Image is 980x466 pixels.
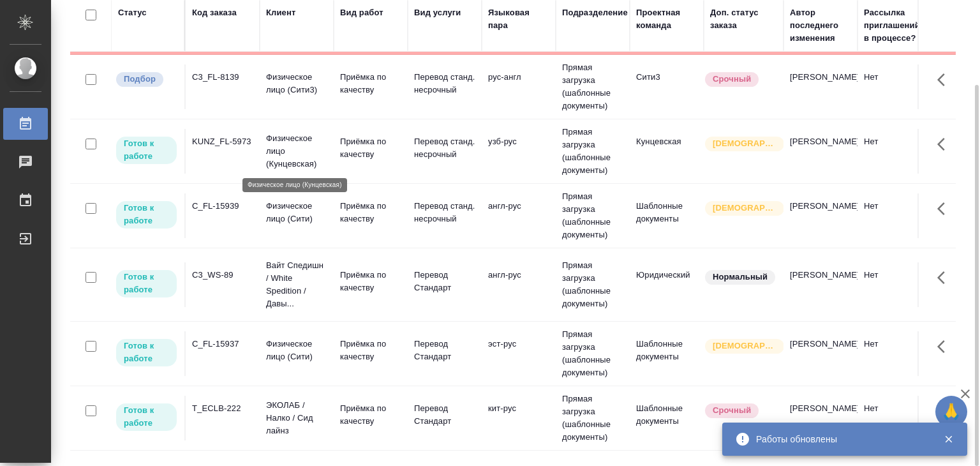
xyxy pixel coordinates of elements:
div: Клиент [266,6,295,19]
p: Вайт Спедишн / White Spedition / Давы... [266,259,327,310]
p: Перевод станд. несрочный [414,200,475,225]
button: 🙏 [935,396,967,428]
td: Шаблонные документы [630,331,704,376]
div: Исполнитель может приступить к работе [115,338,178,368]
div: Код заказа [192,6,237,19]
p: Физическое лицо (Сити) [266,338,327,363]
p: Приёмка по качеству [340,71,401,96]
td: Шаблонные документы [630,193,704,238]
td: Юридический [630,262,704,307]
button: Здесь прячутся важные кнопки [930,331,960,362]
button: Здесь прячутся важные кнопки [930,129,960,160]
p: Перевод Стандарт [414,269,475,294]
td: Нет [857,331,932,376]
p: Готов к работе [124,202,169,227]
div: Подразделение [562,6,628,19]
td: Нет [857,64,932,109]
td: Прямая загрузка (шаблонные документы) [556,253,630,317]
td: Прямая загрузка (шаблонные документы) [556,322,630,386]
p: ЭКОЛАБ / Налко / Сид лайнз [266,399,327,437]
button: Здесь прячутся важные кнопки [930,193,960,224]
div: Автор последнего изменения [790,6,851,45]
button: Закрыть [935,433,961,445]
p: Приёмка по качеству [340,135,401,161]
td: кит-рус [482,396,556,440]
td: Сити3 [630,64,704,109]
div: Рассылка приглашений в процессе? [864,6,925,45]
div: KUNZ_FL-5973 [192,135,253,148]
p: Физическое лицо (Кунцевская) [266,132,327,170]
p: Перевод станд. несрочный [414,135,475,161]
p: Готов к работе [124,340,169,365]
td: Нет [857,129,932,174]
p: Подбор [124,73,156,86]
div: Работы обновлены [756,433,924,446]
p: Физическое лицо (Сити) [266,200,327,225]
td: Прямая загрузка (шаблонные документы) [556,55,630,119]
p: Срочный [713,404,751,417]
td: [PERSON_NAME] [783,129,857,174]
div: Вид работ [340,6,383,19]
p: Перевод Стандарт [414,402,475,428]
div: Исполнитель может приступить к работе [115,200,178,230]
div: Исполнитель может приступить к работе [115,402,178,432]
td: рус-англ [482,64,556,109]
div: Исполнитель может приступить к работе [115,269,178,299]
td: Кунцевская [630,129,704,174]
p: Готов к работе [124,404,169,430]
p: Перевод станд. несрочный [414,71,475,96]
div: Исполнитель может приступить к работе [115,135,178,165]
td: Шаблонные документы [630,396,704,440]
td: Прямая загрузка (шаблонные документы) [556,119,630,183]
td: англ-рус [482,193,556,238]
p: [DEMOGRAPHIC_DATA] [713,202,776,214]
td: Нет [857,262,932,307]
p: Приёмка по качеству [340,269,401,294]
td: [PERSON_NAME] [783,396,857,440]
div: Доп. статус заказа [710,6,777,32]
button: Здесь прячутся важные кнопки [930,262,960,293]
td: Нет [857,396,932,440]
p: Нормальный [713,271,768,283]
td: узб-рус [482,129,556,174]
td: [PERSON_NAME] [783,262,857,307]
p: Перевод Стандарт [414,338,475,363]
td: Прямая загрузка (шаблонные документы) [556,386,630,450]
button: Здесь прячутся важные кнопки [930,396,960,426]
td: англ-рус [482,262,556,307]
div: C_FL-15939 [192,200,253,213]
td: Нет [857,193,932,238]
p: Приёмка по качеству [340,200,401,225]
div: Проектная команда [636,6,697,32]
td: [PERSON_NAME] [783,64,857,109]
td: Прямая загрузка (шаблонные документы) [556,184,630,248]
div: C3_FL-8139 [192,71,253,84]
p: Приёмка по качеству [340,338,401,363]
p: [DEMOGRAPHIC_DATA] [713,137,776,150]
p: Готов к работе [124,271,169,296]
button: Здесь прячутся важные кнопки [930,64,960,95]
div: T_ECLB-222 [192,402,253,415]
td: [PERSON_NAME] [783,193,857,238]
p: [DEMOGRAPHIC_DATA] [713,340,776,352]
p: Срочный [713,73,751,86]
p: Готов к работе [124,137,169,163]
td: [PERSON_NAME] [783,331,857,376]
td: эст-рус [482,331,556,376]
p: Приёмка по качеству [340,402,401,428]
div: Статус [118,6,147,19]
p: Физическое лицо (Сити3) [266,71,327,96]
div: C3_WS-89 [192,269,253,282]
div: Можно подбирать исполнителей [115,71,178,88]
div: Вид услуги [414,6,461,19]
span: 🙏 [940,398,962,425]
div: Языковая пара [488,6,549,32]
div: C_FL-15937 [192,338,253,350]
